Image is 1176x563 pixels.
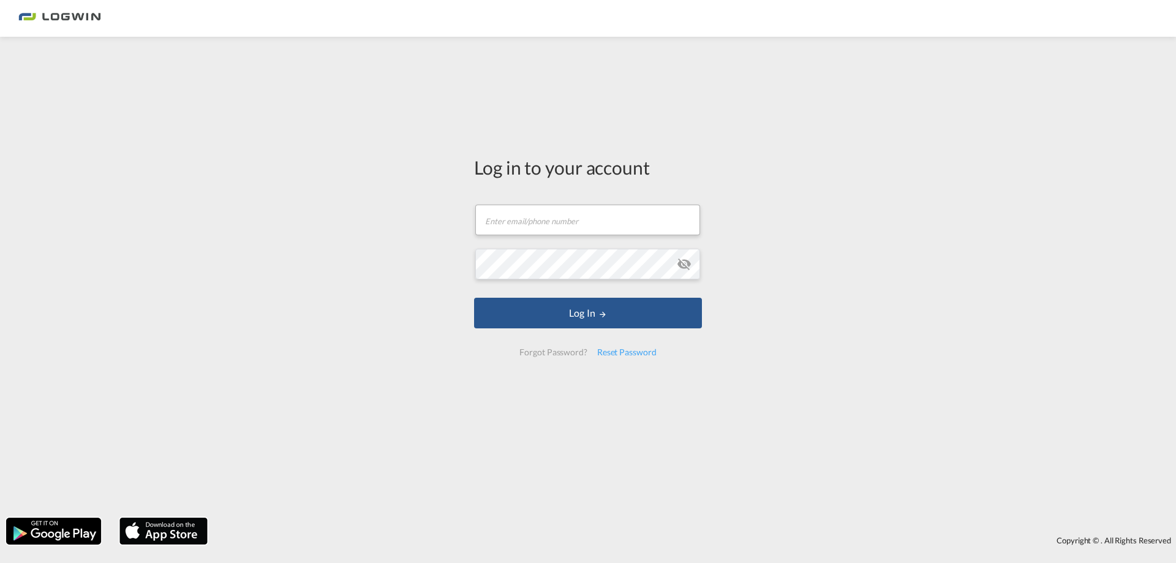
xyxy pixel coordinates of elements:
[475,205,700,235] input: Enter email/phone number
[18,5,101,32] img: bc73a0e0d8c111efacd525e4c8ad7d32.png
[474,154,702,180] div: Log in to your account
[514,341,592,363] div: Forgot Password?
[592,341,661,363] div: Reset Password
[677,257,692,271] md-icon: icon-eye-off
[5,516,102,546] img: google.png
[118,516,209,546] img: apple.png
[474,298,702,328] button: LOGIN
[214,530,1176,551] div: Copyright © . All Rights Reserved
